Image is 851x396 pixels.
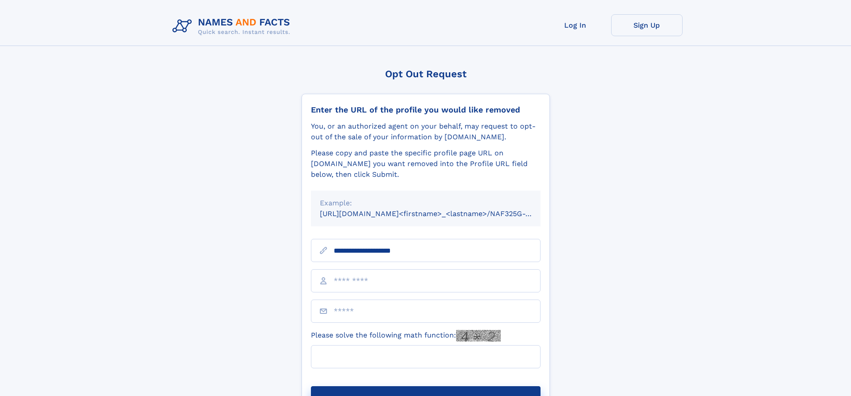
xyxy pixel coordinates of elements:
div: Enter the URL of the profile you would like removed [311,105,541,115]
div: Opt Out Request [302,68,550,79]
label: Please solve the following math function: [311,330,501,342]
div: You, or an authorized agent on your behalf, may request to opt-out of the sale of your informatio... [311,121,541,142]
small: [URL][DOMAIN_NAME]<firstname>_<lastname>/NAF325G-xxxxxxxx [320,209,558,218]
div: Example: [320,198,532,208]
div: Please copy and paste the specific profile page URL on [DOMAIN_NAME] you want removed into the Pr... [311,148,541,180]
a: Log In [540,14,611,36]
img: Logo Names and Facts [169,14,298,38]
a: Sign Up [611,14,683,36]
